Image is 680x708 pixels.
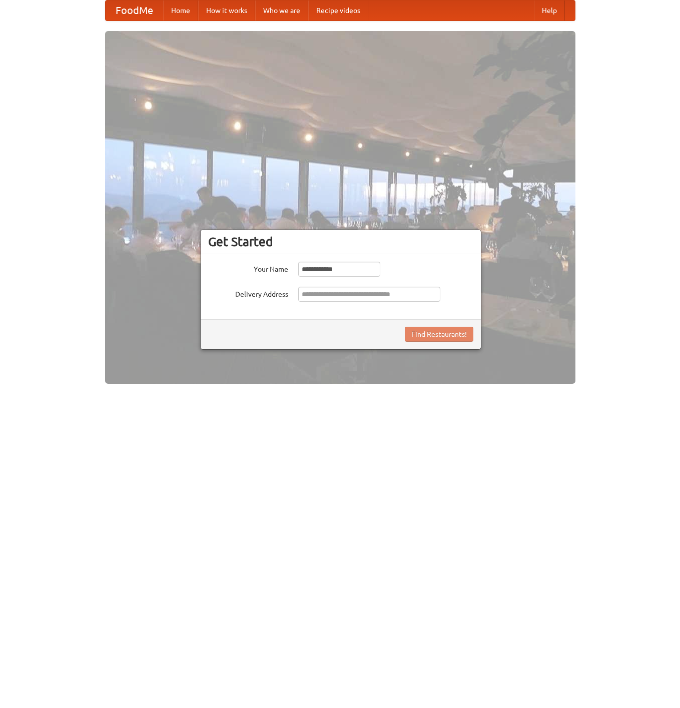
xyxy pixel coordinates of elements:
[208,262,288,274] label: Your Name
[255,1,308,21] a: Who we are
[534,1,565,21] a: Help
[308,1,368,21] a: Recipe videos
[198,1,255,21] a: How it works
[208,287,288,299] label: Delivery Address
[163,1,198,21] a: Home
[106,1,163,21] a: FoodMe
[405,327,473,342] button: Find Restaurants!
[208,234,473,249] h3: Get Started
